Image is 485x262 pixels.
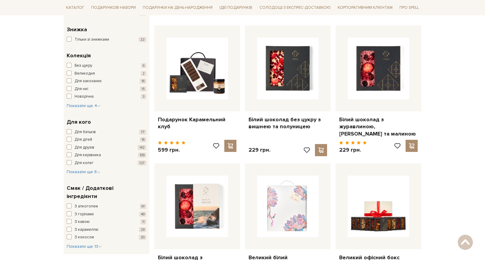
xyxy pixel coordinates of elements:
[67,152,146,158] button: Для керівника 109
[217,3,255,12] span: Ідеї подарунків
[75,63,92,69] span: Без цукру
[67,37,146,43] button: Тільки зі знижками 22
[139,37,146,42] span: 22
[141,71,146,76] span: 2
[140,137,146,142] span: 16
[67,145,146,151] button: Для друзів 142
[249,146,270,153] p: 229 грн.
[335,2,395,13] a: Корпоративним клієнтам
[397,3,421,12] span: Про Spell
[75,145,94,151] span: Для друзів
[75,211,94,217] span: З горіхами
[67,118,91,126] span: Для кого
[138,145,146,150] span: 142
[139,227,146,232] span: 29
[75,78,102,84] span: Для закоханих
[138,160,146,166] span: 127
[67,203,146,210] button: З алкоголем 61
[339,254,418,261] a: Великий офісний бокс
[257,176,319,237] img: Великий білий подарунковий бокс Ліліт
[67,129,146,135] button: Для батьків 77
[140,3,215,12] span: Подарунки на День народження
[140,219,146,224] span: 11
[89,3,138,12] span: Подарункові набори
[140,204,146,209] span: 61
[138,153,146,158] span: 109
[67,160,146,166] button: Для колег 127
[67,244,102,249] span: Показати ще 13
[141,94,146,99] span: 3
[67,219,146,225] button: З кавою 11
[67,25,87,34] span: Знижка
[67,184,145,200] span: Смак / Додаткові інгредієнти
[67,71,146,77] button: Великодня 2
[75,203,98,210] span: З алкоголем
[67,227,146,233] button: З карамеллю 29
[64,3,87,12] span: Каталог
[75,160,94,166] span: Для колег
[75,234,94,240] span: З кокосом
[257,2,333,13] a: Солодощі з експрес-доставкою
[67,211,146,217] button: З горіхами 49
[67,86,146,92] button: Для неї 15
[75,86,88,92] span: Для неї
[75,137,92,143] span: Для дітей
[75,219,90,225] span: З кавою
[139,212,146,217] span: 49
[339,116,418,137] a: Білий шоколад з журавлиною, [PERSON_NAME] та малиною
[75,71,95,77] span: Великодня
[67,137,146,143] button: Для дітей 16
[67,234,146,240] button: З кокосом 20
[67,78,146,84] button: Для закоханих 16
[75,37,109,43] span: Тільки зі знижками
[67,52,91,60] span: Колекція
[67,63,146,69] button: Без цукру 6
[249,116,327,130] a: Білий шоколад без цукру з вишнею та полуницею
[158,116,236,130] a: Подарунок Карамельний клуб
[140,79,146,84] span: 16
[158,146,186,153] p: 599 грн.
[75,129,96,135] span: Для батьків
[67,94,146,100] button: Новорічна 3
[339,146,367,153] p: 229 грн.
[75,227,99,233] span: З карамеллю
[139,129,146,135] span: 77
[141,63,146,68] span: 6
[140,86,146,92] span: 15
[139,235,146,240] span: 20
[67,244,102,250] button: Показати ще 13
[75,152,101,158] span: Для керівника
[67,103,101,109] button: Показати ще 4
[67,103,101,108] span: Показати ще 4
[67,169,100,174] span: Показати ще 8
[67,169,100,175] button: Показати ще 8
[75,94,94,100] span: Новорічна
